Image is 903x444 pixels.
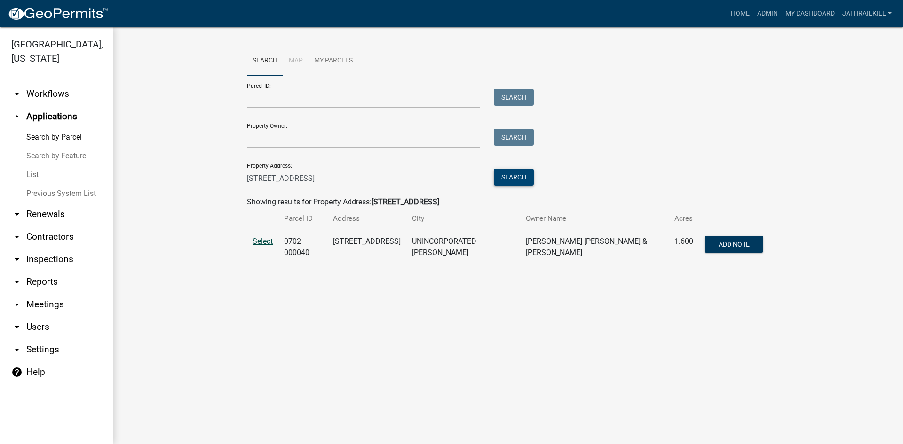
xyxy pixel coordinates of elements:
[278,230,327,265] td: 0702 000040
[372,197,439,206] strong: [STREET_ADDRESS]
[11,111,23,122] i: arrow_drop_up
[247,196,769,208] div: Showing results for Property Address:
[327,230,406,265] td: [STREET_ADDRESS]
[327,208,406,230] th: Address
[11,254,23,265] i: arrow_drop_down
[278,208,327,230] th: Parcel ID
[11,231,23,242] i: arrow_drop_down
[406,230,520,265] td: UNINCORPORATED [PERSON_NAME]
[406,208,520,230] th: City
[718,241,749,248] span: Add Note
[520,230,669,265] td: [PERSON_NAME] [PERSON_NAME] & [PERSON_NAME]
[839,5,895,23] a: Jathrailkill
[782,5,839,23] a: My Dashboard
[253,237,273,246] a: Select
[753,5,782,23] a: Admin
[727,5,753,23] a: Home
[494,129,534,146] button: Search
[11,299,23,310] i: arrow_drop_down
[11,344,23,355] i: arrow_drop_down
[669,230,699,265] td: 1.600
[705,236,763,253] button: Add Note
[11,276,23,288] i: arrow_drop_down
[494,169,534,186] button: Search
[11,209,23,220] i: arrow_drop_down
[11,321,23,333] i: arrow_drop_down
[309,46,358,76] a: My Parcels
[11,88,23,100] i: arrow_drop_down
[11,366,23,378] i: help
[669,208,699,230] th: Acres
[247,46,283,76] a: Search
[494,89,534,106] button: Search
[520,208,669,230] th: Owner Name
